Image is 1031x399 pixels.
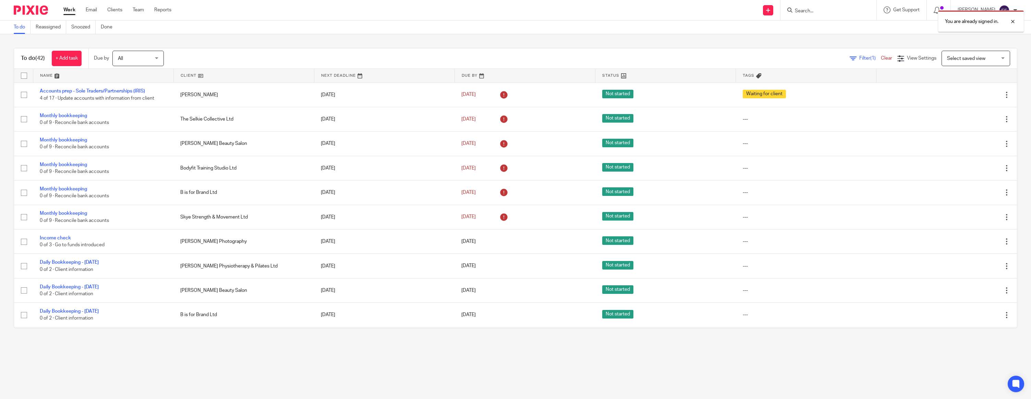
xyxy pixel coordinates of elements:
span: Not started [602,114,633,123]
a: Income check [40,236,71,240]
span: [DATE] [461,166,476,171]
span: Not started [602,212,633,221]
td: [DATE] [314,229,454,254]
span: Not started [602,90,633,98]
td: [DATE] [314,180,454,205]
span: All [118,56,123,61]
a: Snoozed [71,21,96,34]
td: [DATE] [314,132,454,156]
td: [DATE] [314,303,454,327]
a: Daily Bookkeeping - [DATE] [40,285,99,289]
a: Daily Bookkeeping - [DATE] [40,309,99,314]
span: Not started [602,310,633,319]
span: [DATE] [461,288,476,293]
span: (1) [870,56,876,61]
div: --- [743,140,870,147]
div: --- [743,116,870,123]
span: [DATE] [461,215,476,220]
td: [DATE] [314,107,454,131]
td: [PERSON_NAME] Physiotherapy & Pilates Ltd [173,254,314,278]
td: [PERSON_NAME] Beauty Salon [173,278,314,302]
a: Monthly bookkeeping [40,187,87,191]
td: [DATE] [314,278,454,302]
span: 0 of 2 · Client information [40,267,93,272]
span: [DATE] [461,312,476,317]
div: --- [743,165,870,172]
a: Reports [154,7,171,13]
a: Email [86,7,97,13]
span: Not started [602,139,633,147]
a: Clients [107,7,122,13]
a: To do [14,21,31,34]
span: 0 of 9 · Reconcile bank accounts [40,145,109,150]
td: [PERSON_NAME] [173,83,314,107]
span: 4 of 17 · Update accounts with information from client [40,96,154,101]
td: [DATE] [314,205,454,229]
span: 0 of 9 · Reconcile bank accounts [40,194,109,199]
h1: To do [21,55,45,62]
span: 0 of 9 · Reconcile bank accounts [40,120,109,125]
span: Not started [602,285,633,294]
p: You are already signed in. [945,18,998,25]
td: B is for Brand Ltd [173,303,314,327]
td: Skye Strength & Movement Ltd [173,205,314,229]
span: [DATE] [461,190,476,195]
span: (42) [35,55,45,61]
a: Monthly bookkeeping [40,138,87,142]
div: --- [743,214,870,221]
a: Reassigned [36,21,66,34]
span: Select saved view [947,56,985,61]
td: [PERSON_NAME] [173,327,314,351]
td: [DATE] [314,83,454,107]
div: --- [743,238,870,245]
span: Not started [602,163,633,172]
span: Not started [602,236,633,245]
img: svg%3E [999,5,1010,16]
a: Accounts prep - Sole Traders/Partnerships (IRIS) [40,89,145,93]
a: Monthly bookkeeping [40,211,87,216]
a: Work [63,7,75,13]
span: Not started [602,261,633,270]
a: Clear [881,56,892,61]
span: [DATE] [461,141,476,146]
td: B is for Brand Ltd [173,180,314,205]
span: [DATE] [461,264,476,269]
span: 0 of 2 · Client information [40,316,93,321]
span: [DATE] [461,117,476,122]
a: Monthly bookkeeping [40,162,87,167]
div: --- [743,287,870,294]
td: [PERSON_NAME] Beauty Salon [173,132,314,156]
img: Pixie [14,5,48,15]
span: [DATE] [461,239,476,244]
span: 0 of 9 · Reconcile bank accounts [40,218,109,223]
td: [DATE] [314,156,454,180]
span: Filter [859,56,881,61]
div: --- [743,311,870,318]
p: Due by [94,55,109,62]
span: [DATE] [461,92,476,97]
td: The Selkie Collective Ltd [173,107,314,131]
span: Tags [743,74,754,77]
a: Done [101,21,118,34]
a: Monthly bookkeeping [40,113,87,118]
span: Waiting for client [743,90,786,98]
a: Team [133,7,144,13]
div: --- [743,263,870,270]
span: 0 of 9 · Reconcile bank accounts [40,169,109,174]
span: 0 of 3 · Go to funds introduced [40,242,105,247]
td: Bodyfit Training Studio Ltd [173,156,314,180]
span: Not started [602,187,633,196]
div: --- [743,189,870,196]
span: 0 of 2 · Client information [40,291,93,296]
td: [PERSON_NAME] Photography [173,229,314,254]
td: [DATE] [314,327,454,351]
span: View Settings [907,56,936,61]
td: [DATE] [314,254,454,278]
a: + Add task [52,51,82,66]
a: Daily Bookkeeping - [DATE] [40,260,99,265]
